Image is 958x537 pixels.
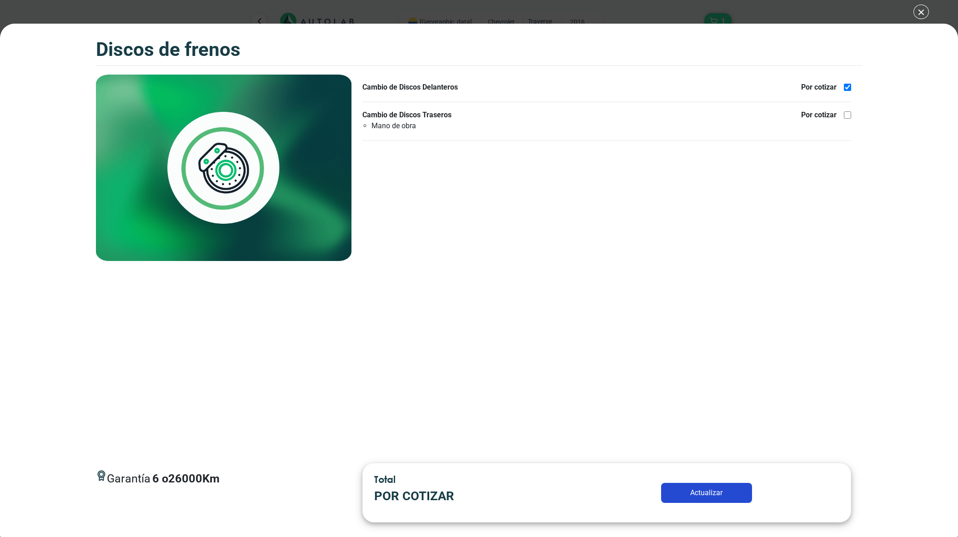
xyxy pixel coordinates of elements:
[374,487,560,506] p: POR COTIZAR
[374,474,396,485] span: Total
[661,483,752,503] button: Actualizar
[362,82,467,93] p: Cambio de Discos Delanteros
[362,110,467,120] p: Cambio de Discos Traseros
[96,38,241,61] h3: Discos de Frenos
[107,470,220,495] span: Garantía
[152,470,220,487] p: 6 o 26000 Km
[371,120,467,131] li: Mano de obra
